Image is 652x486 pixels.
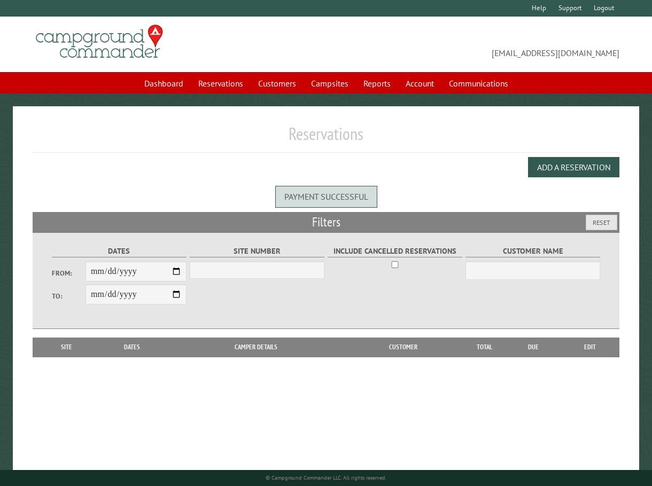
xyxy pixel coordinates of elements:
[561,338,619,357] th: Edit
[586,215,617,230] button: Reset
[463,338,506,357] th: Total
[305,73,355,93] a: Campsites
[52,268,86,278] label: From:
[192,73,250,93] a: Reservations
[328,245,462,257] label: Include Cancelled Reservations
[357,73,397,93] a: Reports
[33,21,166,62] img: Campground Commander
[38,338,95,357] th: Site
[399,73,440,93] a: Account
[33,212,619,232] h2: Filters
[52,291,86,301] label: To:
[138,73,190,93] a: Dashboard
[528,157,619,177] button: Add a Reservation
[275,186,377,207] div: Payment successful
[266,474,386,481] small: © Campground Commander LLC. All rights reserved.
[343,338,463,357] th: Customer
[443,73,515,93] a: Communications
[252,73,302,93] a: Customers
[190,245,324,257] label: Site Number
[33,123,619,153] h1: Reservations
[506,338,561,357] th: Due
[326,29,619,59] span: [EMAIL_ADDRESS][DOMAIN_NAME]
[465,245,600,257] label: Customer Name
[95,338,169,357] th: Dates
[169,338,343,357] th: Camper Details
[52,245,187,257] label: Dates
